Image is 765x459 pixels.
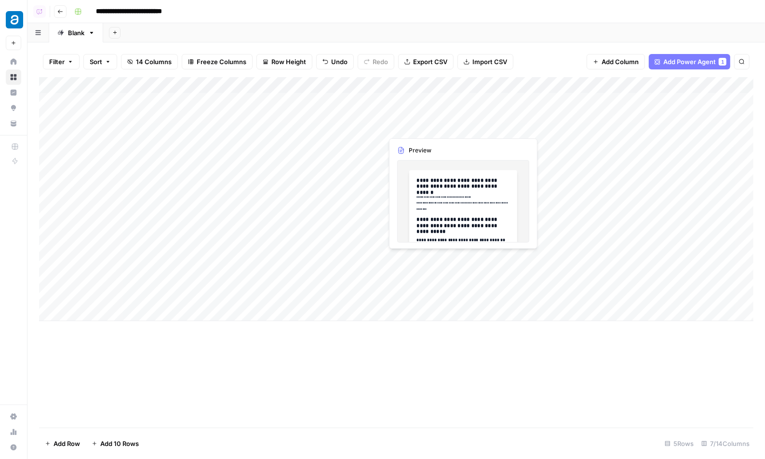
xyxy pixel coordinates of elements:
a: Your Data [6,116,21,131]
a: Opportunities [6,100,21,116]
button: Filter [43,54,80,69]
a: Browse [6,69,21,85]
span: Add Column [602,57,639,67]
button: Help + Support [6,440,21,455]
span: Add Row [54,439,80,448]
a: Insights [6,85,21,100]
button: Workspace: Appfolio [6,8,21,32]
span: Add 10 Rows [100,439,139,448]
button: Undo [316,54,354,69]
span: Export CSV [413,57,447,67]
a: Settings [6,409,21,424]
a: Home [6,54,21,69]
div: 7/14 Columns [698,436,753,451]
div: 5 Rows [661,436,698,451]
span: Undo [331,57,348,67]
button: Freeze Columns [182,54,253,69]
button: Redo [358,54,394,69]
span: 14 Columns [136,57,172,67]
span: Row Height [271,57,306,67]
button: Add Power Agent1 [649,54,730,69]
span: Redo [373,57,388,67]
span: Freeze Columns [197,57,246,67]
button: Sort [83,54,117,69]
span: Sort [90,57,102,67]
span: Filter [49,57,65,67]
span: Add Power Agent [663,57,716,67]
button: 14 Columns [121,54,178,69]
div: Blank [68,28,84,38]
a: Blank [49,23,103,42]
button: Row Height [256,54,312,69]
span: Import CSV [472,57,507,67]
button: Add Column [587,54,645,69]
a: Usage [6,424,21,440]
button: Add Row [39,436,86,451]
button: Import CSV [457,54,513,69]
img: Appfolio Logo [6,11,23,28]
span: 1 [721,58,724,66]
button: Add 10 Rows [86,436,145,451]
div: 1 [719,58,726,66]
button: Export CSV [398,54,454,69]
